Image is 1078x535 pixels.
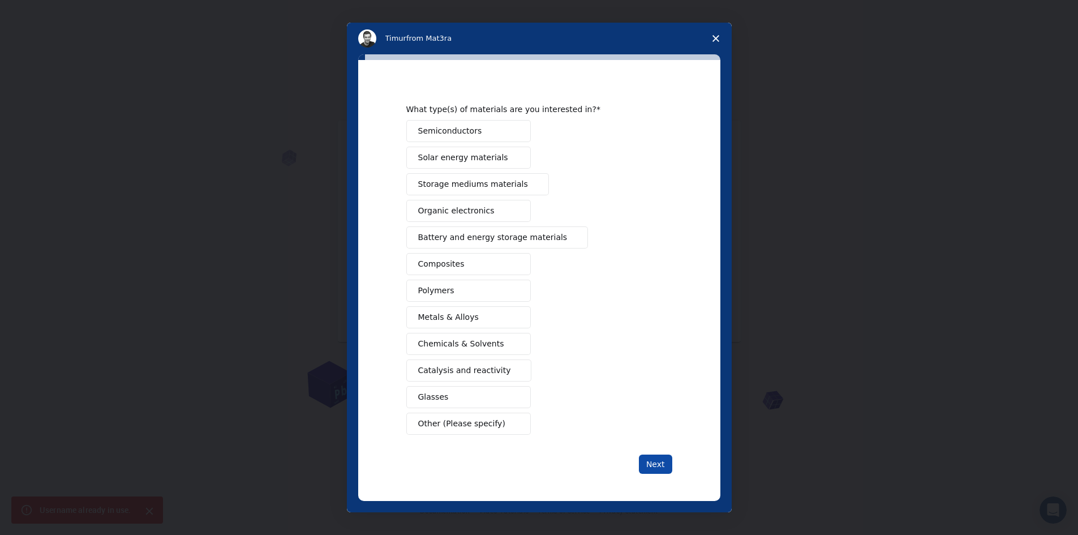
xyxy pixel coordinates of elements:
[418,391,449,403] span: Glasses
[385,34,406,42] span: Timur
[418,285,454,297] span: Polymers
[639,455,672,474] button: Next
[418,152,508,164] span: Solar energy materials
[418,125,482,137] span: Semiconductors
[406,333,531,355] button: Chemicals & Solvents
[418,178,528,190] span: Storage mediums materials
[406,120,531,142] button: Semiconductors
[418,258,465,270] span: Composites
[406,280,531,302] button: Polymers
[406,200,531,222] button: Organic electronics
[700,23,732,54] span: Close survey
[418,232,568,243] span: Battery and energy storage materials
[418,338,504,350] span: Chemicals & Solvents
[23,8,63,18] span: Support
[406,386,531,408] button: Glasses
[406,173,549,195] button: Storage mediums materials
[406,306,531,328] button: Metals & Alloys
[418,418,505,430] span: Other (Please specify)
[358,29,376,48] img: Profile image for Timur
[418,365,511,376] span: Catalysis and reactivity
[406,147,531,169] button: Solar energy materials
[406,34,452,42] span: from Mat3ra
[406,226,589,249] button: Battery and energy storage materials
[406,104,655,114] div: What type(s) of materials are you interested in?
[418,311,479,323] span: Metals & Alloys
[418,205,495,217] span: Organic electronics
[406,413,531,435] button: Other (Please specify)
[406,359,532,382] button: Catalysis and reactivity
[406,253,531,275] button: Composites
